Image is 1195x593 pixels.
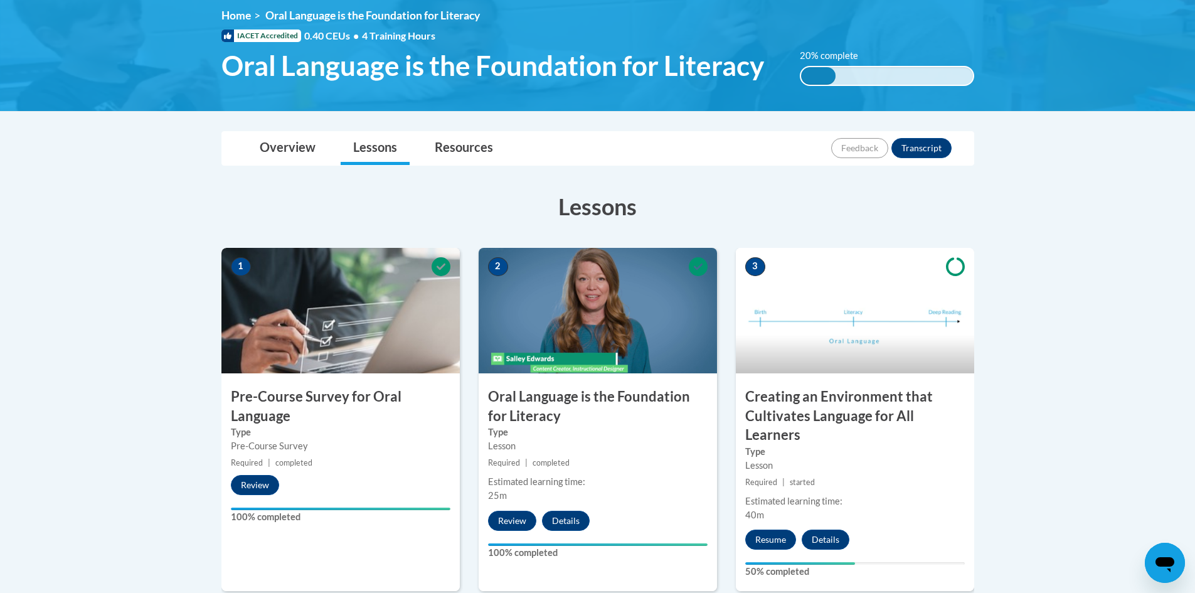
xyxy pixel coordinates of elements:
span: 3 [745,257,765,276]
h3: Pre-Course Survey for Oral Language [221,387,460,426]
a: Overview [247,132,328,165]
img: Course Image [221,248,460,373]
button: Review [231,475,279,495]
label: 50% completed [745,565,965,579]
span: | [525,458,528,467]
button: Details [802,530,849,550]
label: Type [488,425,708,439]
span: 2 [488,257,508,276]
a: Resources [422,132,506,165]
span: 25m [488,490,507,501]
span: 4 Training Hours [362,29,435,41]
span: IACET Accredited [221,29,301,42]
div: Estimated learning time: [745,494,965,508]
label: Type [745,445,965,459]
span: • [353,29,359,41]
h3: Oral Language is the Foundation for Literacy [479,387,717,426]
label: Type [231,425,450,439]
div: Your progress [231,508,450,510]
span: started [790,478,815,487]
span: | [782,478,785,487]
span: completed [533,458,570,467]
button: Feedback [831,138,888,158]
div: Lesson [745,459,965,473]
span: Oral Language is the Foundation for Literacy [265,9,480,22]
span: Required [488,458,520,467]
iframe: Button to launch messaging window [1145,543,1185,583]
div: Your progress [488,543,708,546]
label: 100% completed [231,510,450,524]
label: 20% complete [800,49,872,63]
span: | [268,458,270,467]
button: Transcript [891,138,952,158]
h3: Creating an Environment that Cultivates Language for All Learners [736,387,974,445]
span: 0.40 CEUs [304,29,362,43]
div: Estimated learning time: [488,475,708,489]
button: Resume [745,530,796,550]
a: Lessons [341,132,410,165]
span: Oral Language is the Foundation for Literacy [221,49,764,82]
img: Course Image [479,248,717,373]
span: 40m [745,510,764,520]
span: completed [275,458,312,467]
button: Review [488,511,536,531]
span: Required [231,458,263,467]
img: Course Image [736,248,974,373]
div: 20% complete [801,67,836,85]
div: Pre-Course Survey [231,439,450,453]
a: Home [221,9,251,22]
h3: Lessons [221,191,974,222]
span: Required [745,478,777,487]
div: Lesson [488,439,708,453]
button: Details [542,511,590,531]
label: 100% completed [488,546,708,560]
div: Your progress [745,562,855,565]
span: 1 [231,257,251,276]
